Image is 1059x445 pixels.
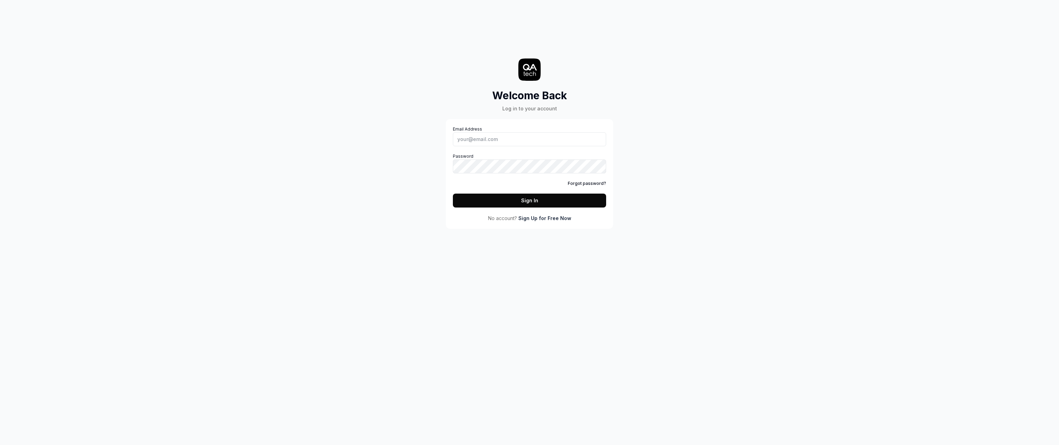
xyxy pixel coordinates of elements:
a: Forgot password? [568,180,606,187]
div: Log in to your account [492,105,567,112]
input: Email Address [453,132,606,146]
a: Sign Up for Free Now [518,214,571,222]
span: No account? [488,214,517,222]
input: Password [453,159,606,173]
button: Sign In [453,194,606,208]
h2: Welcome Back [492,88,567,103]
label: Password [453,153,606,173]
label: Email Address [453,126,606,146]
